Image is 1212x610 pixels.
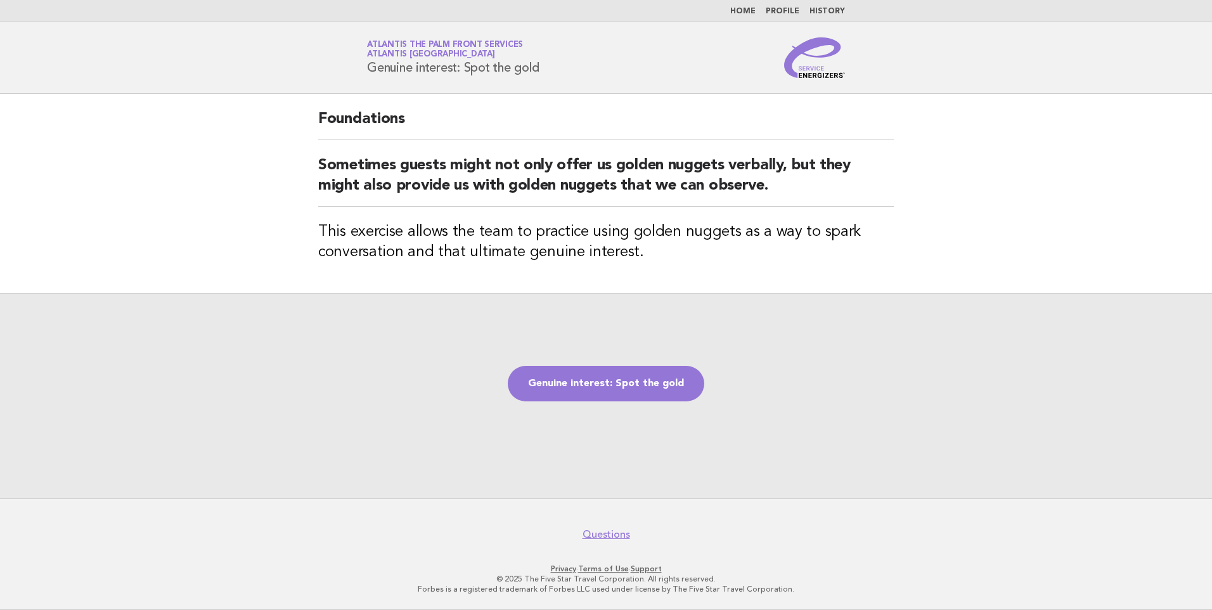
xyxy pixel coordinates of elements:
[508,366,704,401] a: Genuine interest: Spot the gold
[784,37,845,78] img: Service Energizers
[218,574,994,584] p: © 2025 The Five Star Travel Corporation. All rights reserved.
[218,564,994,574] p: · ·
[218,584,994,594] p: Forbes is a registered trademark of Forbes LLC used under license by The Five Star Travel Corpora...
[367,41,539,74] h1: Genuine interest: Spot the gold
[318,222,894,263] h3: This exercise allows the team to practice using golden nuggets as a way to spark conversation and...
[318,109,894,140] h2: Foundations
[766,8,799,15] a: Profile
[631,564,662,573] a: Support
[551,564,576,573] a: Privacy
[367,51,495,59] span: Atlantis [GEOGRAPHIC_DATA]
[583,528,630,541] a: Questions
[367,41,523,58] a: Atlantis The Palm Front ServicesAtlantis [GEOGRAPHIC_DATA]
[730,8,756,15] a: Home
[318,155,894,207] h2: Sometimes guests might not only offer us golden nuggets verbally, but they might also provide us ...
[578,564,629,573] a: Terms of Use
[809,8,845,15] a: History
